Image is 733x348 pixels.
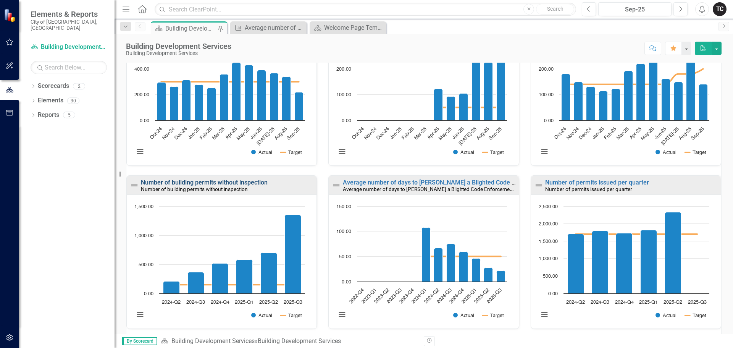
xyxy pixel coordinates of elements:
[141,179,268,186] a: Number of building permits without inspection
[245,23,305,32] div: Average number of days to [PERSON_NAME] a Blighted Code Enforcement Case
[592,231,608,293] path: 2024-Q3, 1,792. Actual.
[599,91,607,121] path: Jan-25, 113. Actual.
[636,64,645,121] path: Apr-25, 220. Actual.
[497,270,505,282] path: 2025-Q3, 22. Actual.
[149,126,163,140] text: Oct-24
[155,3,576,16] input: Search ClearPoint...
[349,288,365,304] text: 2022-Q4
[656,149,676,155] button: Show Actual
[134,204,153,209] text: 1,500.00
[685,312,706,318] button: Show Target
[342,118,351,123] text: 0.00
[281,149,302,155] button: Show Target
[386,288,403,304] text: 2023-Q3
[261,253,277,293] path: 2025-Q2, 702. Actual.
[548,291,558,296] text: 0.00
[685,149,706,155] button: Show Target
[434,248,443,282] path: 2024-Q2, 67. Actual.
[163,215,301,293] g: Actual, series 1 of 2. Bar series with 6 bars.
[161,337,418,346] div: »
[640,230,657,293] path: 2025-Q1, 1,816. Actual.
[488,126,503,141] text: Sep-25
[535,39,717,163] div: Chart. Highcharts interactive chart.
[251,312,272,318] button: Show Actual
[199,126,213,141] text: Feb-25
[157,83,166,121] path: Oct-24, 297. Actual.
[411,288,428,304] text: 2024-Q1
[539,222,558,227] text: 2,000.00
[484,62,493,121] path: Aug-25, 227. Actual.
[336,92,351,97] text: 100.00
[332,181,341,190] img: Not Defined
[256,126,276,146] text: [DATE]-25
[220,74,229,121] path: Mar-25, 359. Actual.
[188,272,204,293] path: 2024-Q3, 363. Actual.
[713,2,727,16] div: TC
[224,126,238,140] text: Apr-25
[459,251,468,282] path: 2024-Q4, 60. Actual.
[135,146,145,157] button: View chart menu, Chart
[483,149,504,155] button: Show Target
[363,227,505,282] g: Actual, series 1 of 2. Bar series with 12 bars.
[661,79,670,121] path: Jun-25, 161. Actual.
[257,70,266,121] path: Jun-25, 391. Actual.
[270,73,279,121] path: Jul-25, 366. Actual.
[438,126,453,141] text: May-25
[459,94,468,121] path: Jun-25, 105. Actual.
[232,63,241,121] path: Apr-25, 449. Actual.
[539,92,554,97] text: 100.00
[160,80,300,83] g: Target, series 2 of 2. Line with 12 data points.
[616,233,632,293] path: 2024-Q4, 1,732. Actual.
[236,126,251,141] text: May-25
[654,126,667,140] text: Jun-25
[274,126,288,141] text: Aug-25
[413,126,428,141] text: Mar-25
[603,126,617,141] text: Feb-25
[207,88,216,121] path: Feb-25, 255. Actual.
[245,65,253,121] path: May-25, 429. Actual.
[333,202,515,327] div: Chart. Highcharts interactive chart.
[447,97,455,121] path: May-25, 93. Actual.
[461,288,478,304] text: 2025-Q1
[591,300,609,305] text: 2024-Q3
[31,19,107,31] small: City of [GEOGRAPHIC_DATA], [GEOGRAPHIC_DATA]
[567,234,584,293] path: 2024-Q2, 1,704. Actual.
[336,67,351,72] text: 200.00
[333,202,511,327] svg: Interactive chart
[31,43,107,52] a: Building Development Services
[140,118,149,123] text: 0.00
[649,56,657,121] path: May-25, 251. Actual.
[286,126,300,141] text: Sep-25
[554,126,567,140] text: Oct-24
[611,89,620,121] path: Feb-25, 123. Actual.
[139,262,153,267] text: 500.00
[38,96,63,105] a: Elements
[453,149,474,155] button: Show Actual
[436,288,453,304] text: 2024-Q3
[535,202,717,327] div: Chart. Highcharts interactive chart.
[664,300,682,305] text: 2025-Q2
[67,97,79,104] div: 30
[134,67,149,72] text: 400.00
[186,300,205,305] text: 2024-Q3
[678,126,692,141] text: Aug-25
[259,300,278,305] text: 2025-Q2
[561,74,570,121] path: Oct-24, 181. Actual.
[426,126,440,140] text: Apr-25
[333,39,511,163] svg: Interactive chart
[361,288,378,304] text: 2023-Q1
[73,83,85,89] div: 2
[483,312,504,318] button: Show Target
[660,126,680,146] text: [DATE]-25
[561,56,707,121] g: Actual, series 1 of 2. Bar series with 12 bars.
[165,24,216,33] div: Building Development Services
[187,126,201,140] text: Jan-25
[212,126,226,141] text: Mar-25
[126,13,317,166] div: Double-Click to Edit
[339,254,351,259] text: 50.00
[328,175,519,329] div: Double-Click to Edit
[458,126,478,146] text: [DATE]-25
[157,63,304,121] g: Actual, series 1 of 2. Bar series with 12 bars.
[399,288,415,304] text: 2023-Q4
[236,259,253,293] path: 2025-Q1, 585. Actual.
